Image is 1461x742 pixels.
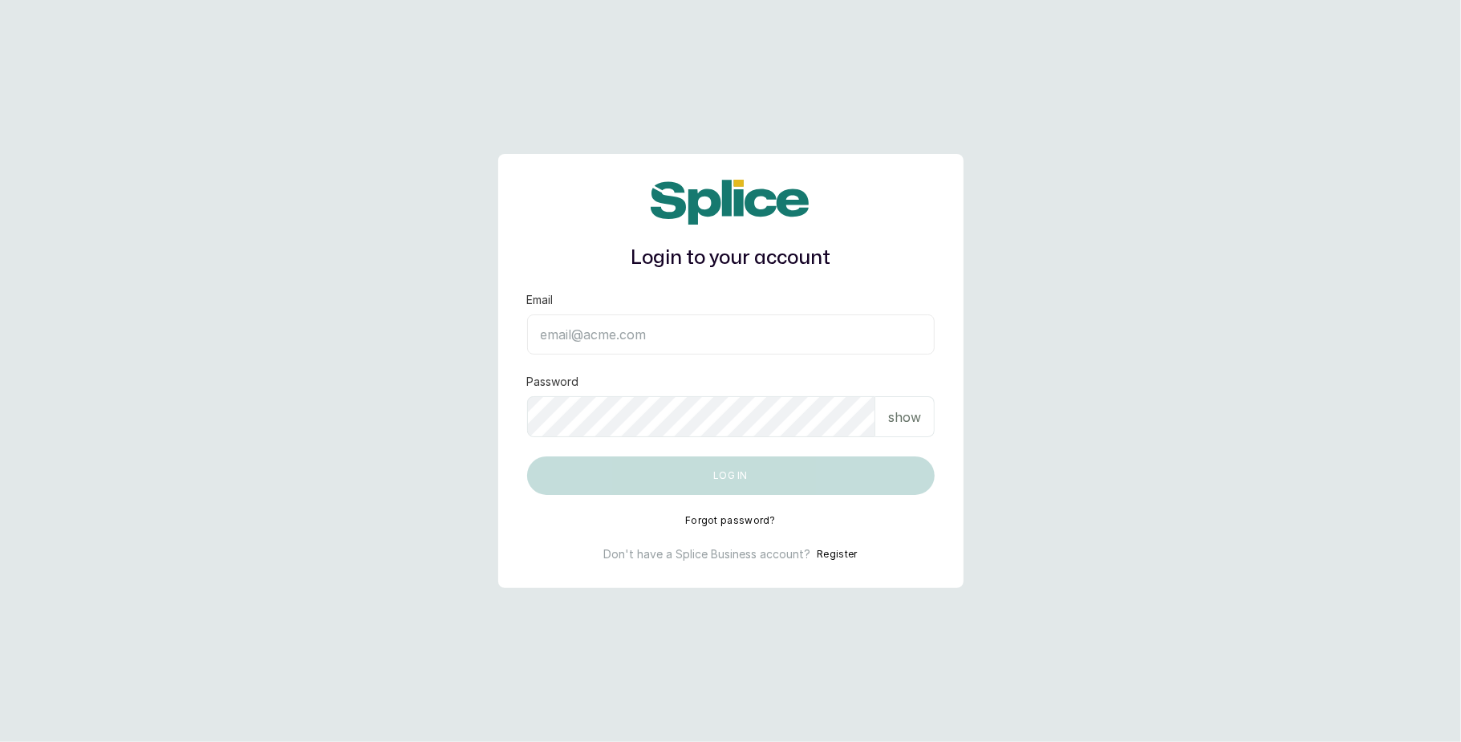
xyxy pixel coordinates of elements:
[817,546,857,562] button: Register
[603,546,810,562] p: Don't have a Splice Business account?
[685,514,776,527] button: Forgot password?
[527,374,579,390] label: Password
[527,314,935,355] input: email@acme.com
[527,292,554,308] label: Email
[888,407,921,427] p: show
[527,456,935,495] button: Log in
[527,244,935,273] h1: Login to your account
